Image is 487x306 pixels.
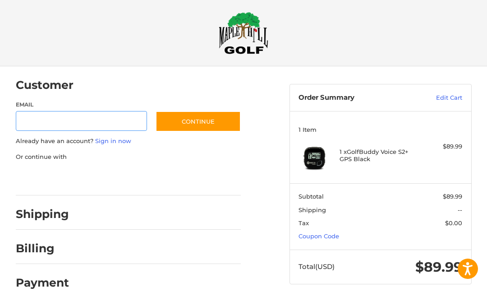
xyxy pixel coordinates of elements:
div: $89.99 [421,142,462,151]
iframe: PayPal-paypal [13,170,80,186]
span: -- [458,206,462,213]
span: Tax [299,219,309,227]
label: Email [16,101,147,109]
p: Or continue with [16,153,241,162]
span: $0.00 [445,219,462,227]
a: Coupon Code [299,232,339,240]
p: Already have an account? [16,137,241,146]
h3: 1 Item [299,126,462,133]
h2: Shipping [16,207,69,221]
h3: Order Summary [299,93,410,102]
span: Shipping [299,206,326,213]
span: Subtotal [299,193,324,200]
span: Total (USD) [299,262,335,271]
span: $89.99 [415,259,462,275]
h2: Payment [16,276,69,290]
a: Sign in now [95,137,131,144]
h2: Customer [16,78,74,92]
span: $89.99 [443,193,462,200]
img: Maple Hill Golf [219,12,268,54]
button: Continue [156,111,241,132]
h2: Billing [16,241,69,255]
a: Edit Cart [410,93,462,102]
iframe: PayPal-paylater [89,170,157,186]
h4: 1 x GolfBuddy Voice S2+ GPS Black [340,148,419,163]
